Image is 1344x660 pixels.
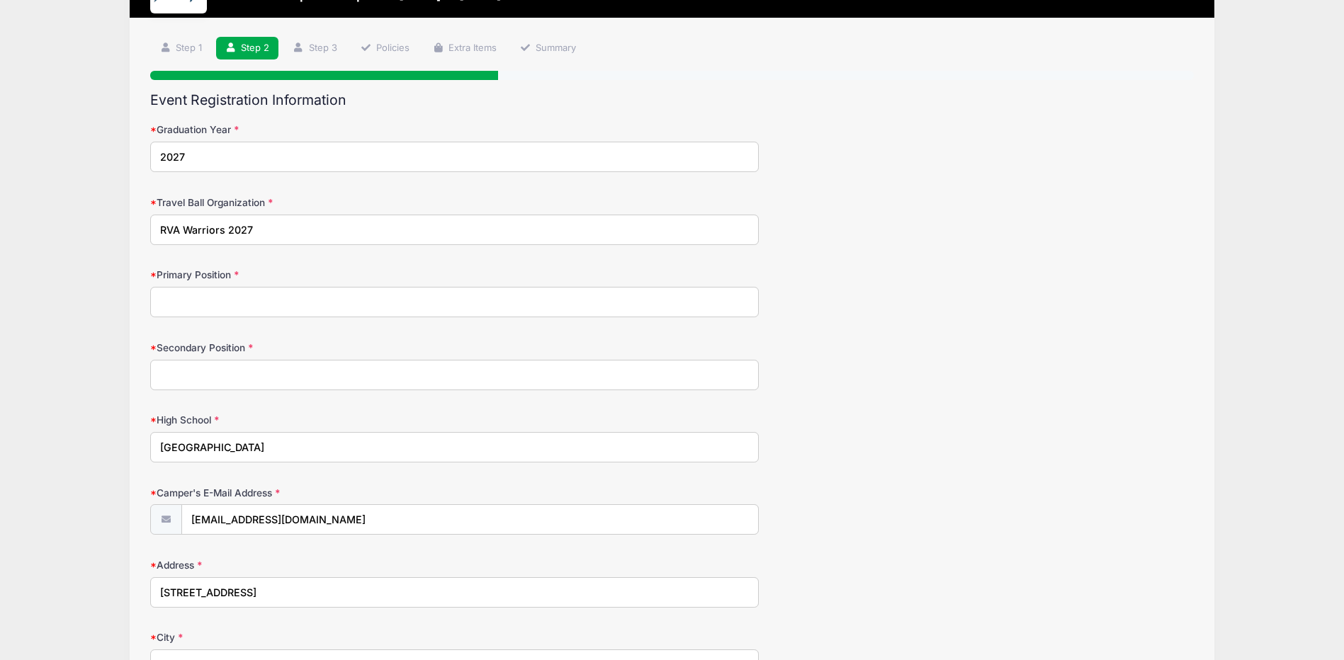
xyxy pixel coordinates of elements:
a: Extra Items [423,37,506,60]
h2: Event Registration Information [150,92,1193,108]
label: Graduation Year [150,123,498,137]
label: Camper's E-Mail Address [150,486,498,500]
a: Step 3 [283,37,346,60]
a: Policies [351,37,419,60]
label: Address [150,558,498,572]
a: Step 1 [150,37,211,60]
label: Secondary Position [150,341,498,355]
input: email@email.com [181,504,759,535]
label: City [150,630,498,644]
a: Summary [511,37,586,60]
label: Primary Position [150,268,498,282]
label: High School [150,413,498,427]
label: Travel Ball Organization [150,195,498,210]
a: Step 2 [216,37,279,60]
